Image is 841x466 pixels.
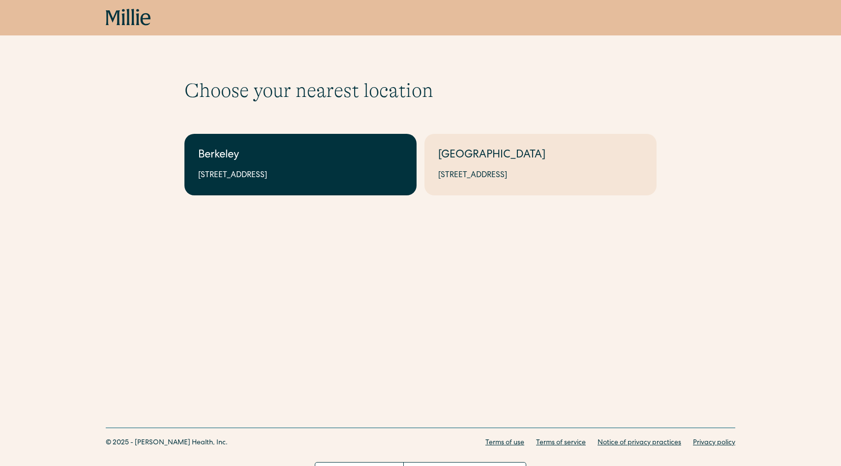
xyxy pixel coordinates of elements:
[693,438,735,448] a: Privacy policy
[485,438,524,448] a: Terms of use
[438,170,643,182] div: [STREET_ADDRESS]
[424,134,657,195] a: [GEOGRAPHIC_DATA][STREET_ADDRESS]
[106,438,228,448] div: © 2025 - [PERSON_NAME] Health, Inc.
[198,170,403,182] div: [STREET_ADDRESS]
[598,438,681,448] a: Notice of privacy practices
[184,79,657,102] h1: Choose your nearest location
[184,134,417,195] a: Berkeley[STREET_ADDRESS]
[438,148,643,164] div: [GEOGRAPHIC_DATA]
[536,438,586,448] a: Terms of service
[198,148,403,164] div: Berkeley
